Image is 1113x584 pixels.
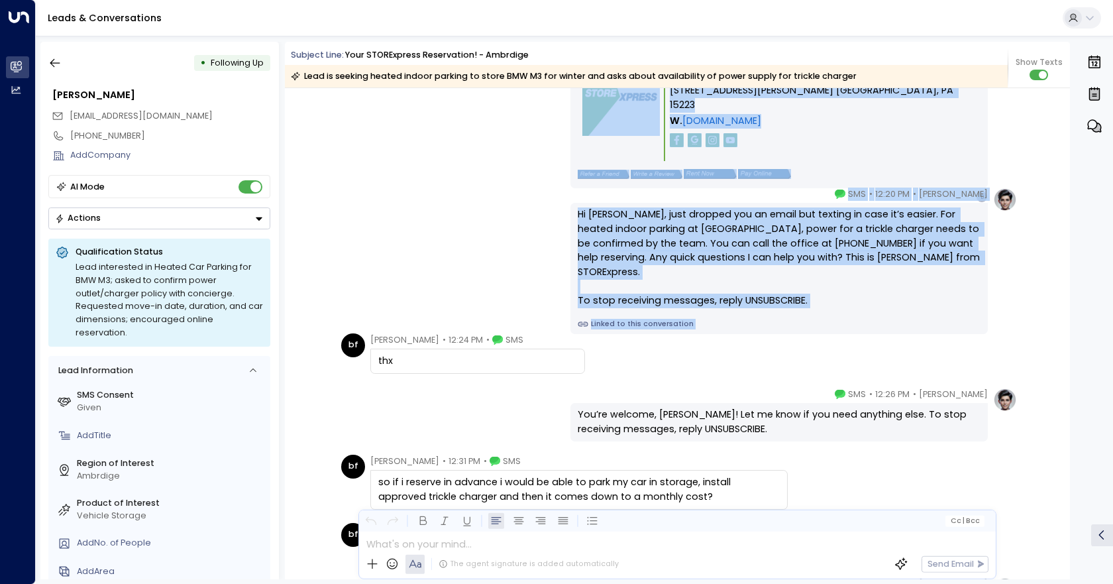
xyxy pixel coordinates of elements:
[77,497,266,510] label: Product of Interest
[919,188,988,201] span: [PERSON_NAME]
[578,408,980,436] div: You’re welcome, [PERSON_NAME]! Let me know if you need anything else. To stop receiving messages,...
[378,475,780,504] div: so if i reserve in advance i would be able to park my car in storage, install approved trickle ch...
[503,455,521,468] span: SMS
[48,11,162,25] a: Leads & Conversations
[77,565,266,578] div: AddArea
[341,523,365,547] div: bf
[48,207,270,229] button: Actions
[291,70,857,83] div: Lead is seeking heated indoor parking to store BMW M3 for winter and asks about availability of p...
[869,388,873,401] span: •
[486,333,490,347] span: •
[76,246,263,258] p: Qualification Status
[738,169,791,179] img: storexpress_pay.png
[848,388,866,401] span: SMS
[77,402,266,414] div: Given
[55,213,101,223] div: Actions
[52,88,270,103] div: [PERSON_NAME]
[1016,56,1063,68] span: Show Texts
[723,133,737,147] img: storexpress_yt.png
[684,169,737,179] img: storexpress_rent.png
[77,389,266,402] label: SMS Consent
[341,333,365,357] div: bf
[950,517,980,525] span: Cc Bcc
[77,430,266,442] div: AddTitle
[875,188,910,201] span: 12:20 PM
[484,455,487,468] span: •
[670,114,682,129] span: W.
[993,188,1017,211] img: profile-logo.png
[688,133,702,147] img: storexpress_google.png
[378,354,577,369] div: thx
[439,559,619,569] div: The agent signature is added automatically
[682,114,761,129] a: [DOMAIN_NAME]
[70,130,270,143] div: [PHONE_NUMBER]
[919,388,988,401] span: [PERSON_NAME]
[48,207,270,229] div: Button group with a nested menu
[578,170,629,179] img: storexpress_refer.png
[443,333,446,347] span: •
[70,110,213,123] span: brianfranks@mac.com
[706,133,719,147] img: storexpress_insta.png
[77,510,266,522] div: Vehicle Storage
[578,319,980,329] a: Linked to this conversation
[449,333,483,347] span: 12:24 PM
[582,58,660,136] img: storexpress_logo.png
[70,110,213,121] span: [EMAIL_ADDRESS][DOMAIN_NAME]
[76,261,263,339] div: Lead interested in Heated Car Parking for BMW M3; asked to confirm power outlet/charger policy wi...
[370,455,439,468] span: [PERSON_NAME]
[670,133,684,147] img: storexpres_fb.png
[291,49,344,60] span: Subject Line:
[631,170,682,179] img: storexpress_write.png
[341,455,365,479] div: bf
[505,333,523,347] span: SMS
[945,515,984,526] button: Cc|Bcc
[370,333,439,347] span: [PERSON_NAME]
[70,149,270,162] div: AddCompany
[362,513,379,530] button: Undo
[578,207,980,308] div: Hi [PERSON_NAME], just dropped you an email but texting in case it’s easier. For heated indoor pa...
[993,388,1017,412] img: profile-logo.png
[670,84,977,112] span: [STREET_ADDRESS][PERSON_NAME] [GEOGRAPHIC_DATA], PA 15223
[77,537,266,550] div: AddNo. of People
[200,52,206,74] div: •
[77,457,266,470] label: Region of Interest
[449,455,480,468] span: 12:31 PM
[848,188,866,201] span: SMS
[443,455,446,468] span: •
[913,388,916,401] span: •
[345,49,529,62] div: Your STORExpress Reservation! - Ambrdige
[385,513,401,530] button: Redo
[875,388,910,401] span: 12:26 PM
[963,517,965,525] span: |
[70,180,105,194] div: AI Mode
[869,188,873,201] span: •
[54,365,132,377] div: Lead Information
[211,57,264,68] span: Following Up
[77,470,266,483] div: Ambrdige
[913,188,916,201] span: •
